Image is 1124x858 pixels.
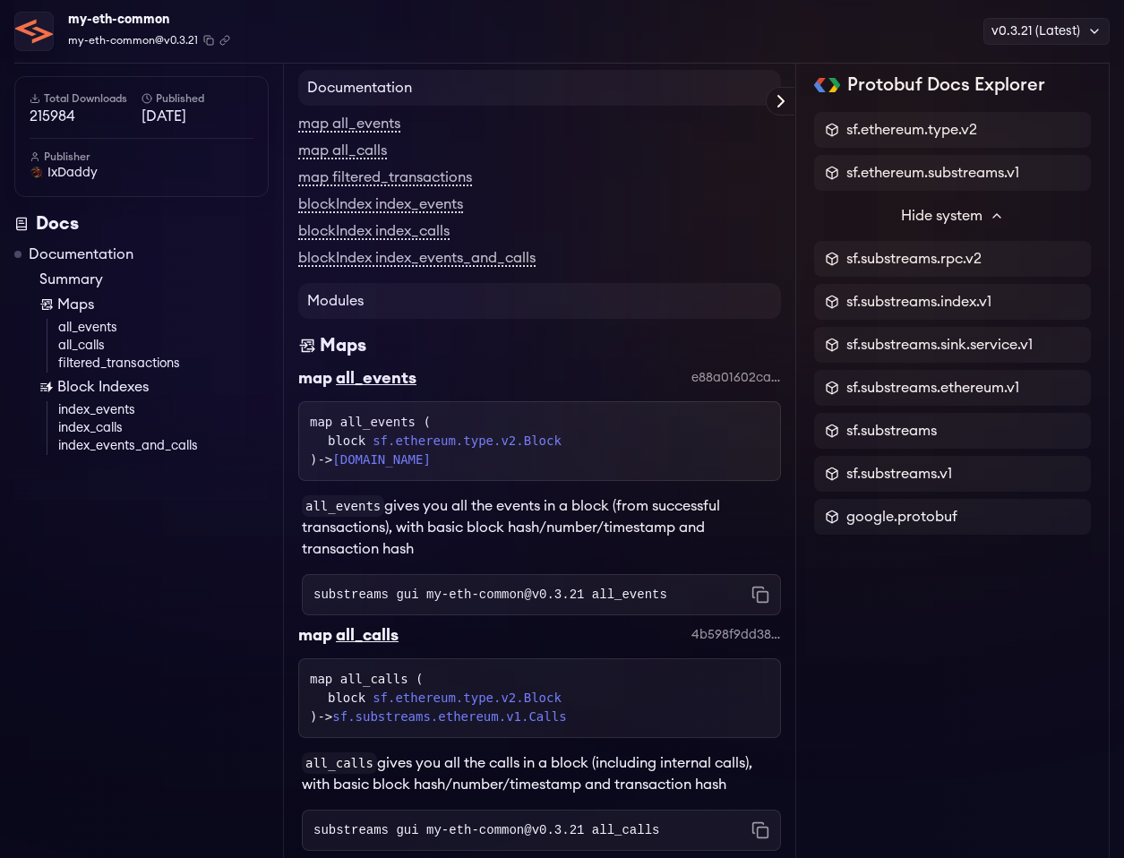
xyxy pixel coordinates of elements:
code: all_events [302,495,384,517]
a: map all_calls [298,143,387,159]
span: sf.substreams.rpc.v2 [846,248,982,270]
span: sf.ethereum.type.v2 [846,119,977,141]
div: map all_events ( ) [310,413,769,469]
a: blockIndex index_events_and_calls [298,251,536,267]
span: -> [317,452,430,467]
code: substreams gui my-eth-common@v0.3.21 all_calls [313,821,659,839]
h4: Modules [298,283,781,319]
h6: Published [142,91,253,106]
img: Package Logo [15,13,53,50]
span: sf.substreams.index.v1 [846,291,991,313]
div: my-eth-common [68,7,230,32]
div: v0.3.21 (Latest) [983,18,1110,45]
button: Copy command to clipboard [751,586,769,604]
div: all_events [336,365,416,390]
h6: Total Downloads [30,91,142,106]
span: my-eth-common@v0.3.21 [68,32,198,48]
div: Maps [320,333,366,358]
span: IxDaddy [47,164,98,182]
span: 215984 [30,106,142,127]
h2: Protobuf Docs Explorer [847,73,1045,98]
a: index_events_and_calls [58,437,269,455]
img: User Avatar [30,166,44,180]
span: sf.substreams.sink.service.v1 [846,334,1033,356]
div: map [298,622,332,648]
div: all_calls [336,622,399,648]
img: Block Index icon [39,380,54,394]
a: blockIndex index_events [298,197,463,213]
span: sf.substreams [846,420,937,442]
span: sf.substreams.ethereum.v1 [846,377,1019,399]
a: all_events [58,319,269,337]
a: sf.ethereum.type.v2.Block [373,689,562,708]
a: Maps [39,294,269,315]
a: all_calls [58,337,269,355]
button: Copy package name and version [203,35,214,46]
a: sf.ethereum.type.v2.Block [373,432,562,450]
div: block [328,432,769,450]
a: index_events [58,401,269,419]
a: filtered_transactions [58,355,269,373]
a: map filtered_transactions [298,170,472,186]
a: Summary [39,269,269,290]
img: Maps icon [298,333,316,358]
div: block [328,689,769,708]
p: gives you all the events in a block (from successful transactions), with basic block hash/number/... [302,495,781,560]
code: all_calls [302,752,377,774]
span: sf.ethereum.substreams.v1 [846,162,1019,184]
button: Hide system [814,198,1091,234]
span: -> [317,709,566,724]
a: [DOMAIN_NAME] [332,452,431,467]
a: index_calls [58,419,269,437]
h4: Documentation [298,70,781,106]
code: substreams gui my-eth-common@v0.3.21 all_events [313,586,667,604]
span: Hide system [901,205,982,227]
a: IxDaddy [30,164,253,182]
img: Map icon [39,297,54,312]
div: Docs [14,211,269,236]
p: gives you all the calls in a block (including internal calls), with basic block hash/number/times... [302,752,781,795]
img: Protobuf [814,78,840,92]
div: 4b598f9dd3880431288fef2a2d000b7331468654 [691,626,781,644]
a: Documentation [29,244,133,265]
h6: Publisher [30,150,253,164]
a: sf.substreams.ethereum.v1.Calls [332,709,566,724]
a: Block Indexes [39,376,269,398]
span: google.protobuf [846,506,957,528]
div: map all_calls ( ) [310,670,769,726]
div: e88a01602ca56b4008e4d7e0d0b995ef52c7e6e9 [691,369,781,387]
button: Copy .spkg link to clipboard [219,35,230,46]
button: Copy command to clipboard [751,821,769,839]
span: sf.substreams.v1 [846,463,952,485]
div: map [298,365,332,390]
span: [DATE] [142,106,253,127]
a: map all_events [298,116,400,133]
a: blockIndex index_calls [298,224,450,240]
